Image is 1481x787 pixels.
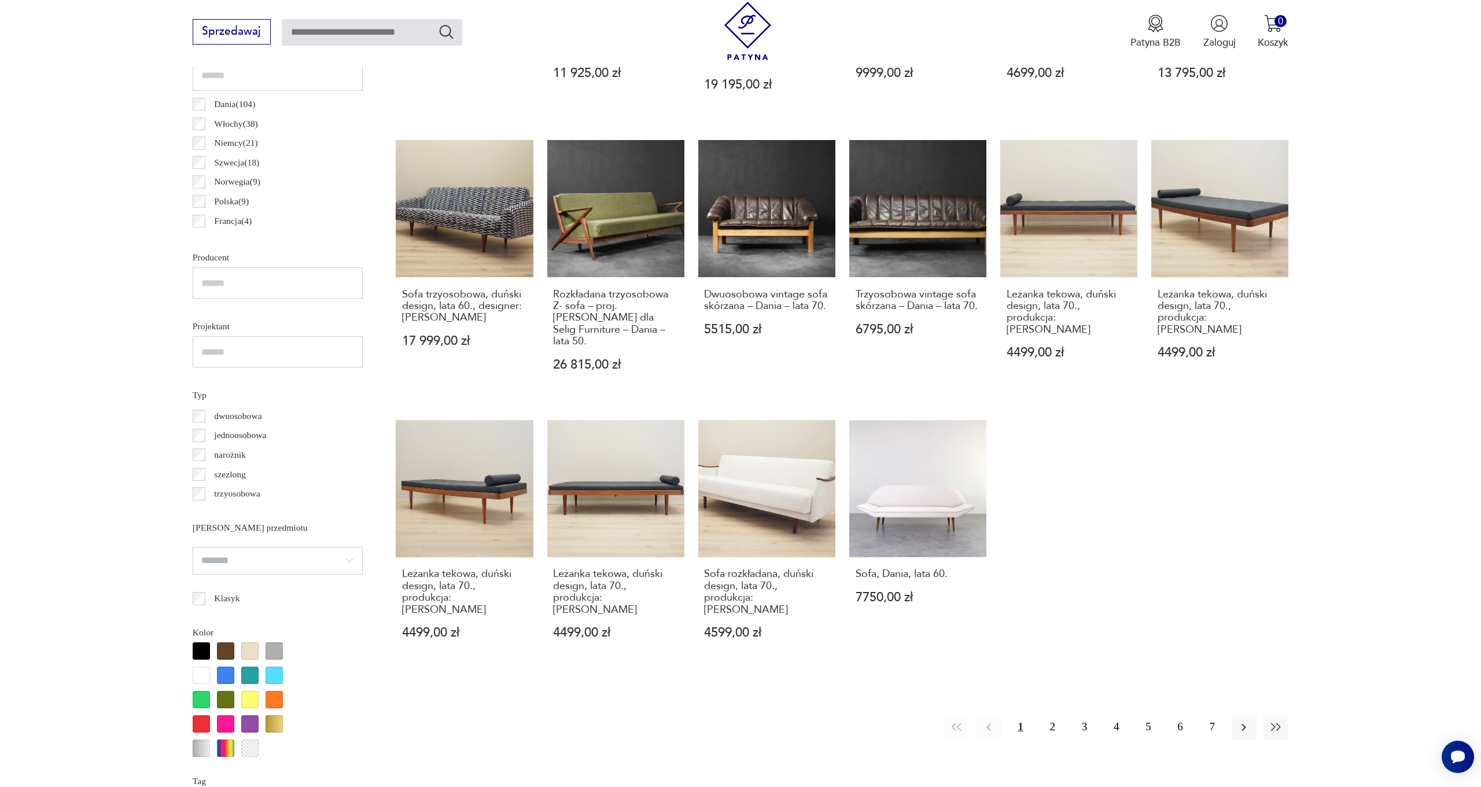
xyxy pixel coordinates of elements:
p: Niemcy ( 21 ) [214,135,257,150]
h3: Dwuosobowa vintage sofa skórzana – Dania – lata 70. [704,289,829,312]
p: 2850,00 zł [402,55,527,67]
p: 4499,00 zł [553,627,678,639]
p: szezlong [214,467,246,482]
img: Ikona medalu [1147,14,1165,32]
button: Sprzedawaj [193,19,271,45]
button: 6 [1167,715,1192,740]
p: 4699,00 zł [1007,67,1132,79]
img: Ikonka użytkownika [1210,14,1228,32]
button: 3 [1072,715,1097,740]
h3: Rozkładana trzyosobowa Z- sofa – proj. [PERSON_NAME] dla Selig Furniture – Dania – lata 50. [553,289,678,348]
p: narożnik [214,447,246,462]
iframe: Smartsupp widget button [1442,741,1474,773]
button: Szukaj [438,23,455,40]
a: Leżanka tekowa, duński design, lata 70., produkcja: DaniaLeżanka tekowa, duński design, lata 70.,... [1151,140,1288,398]
p: Projektant [193,319,363,334]
button: Zaloguj [1203,14,1236,49]
div: 0 [1274,15,1287,27]
a: Sofa rozkładana, duński design, lata 70., produkcja: DaniaSofa rozkładana, duński design, lata 70... [698,420,835,666]
p: Klasyk [214,591,240,606]
p: 6795,00 zł [856,323,981,336]
a: Sofa, Dania, lata 60.Sofa, Dania, lata 60.7750,00 zł [849,420,986,666]
button: 2 [1040,715,1065,740]
p: 4499,00 zł [402,627,527,639]
p: Zaloguj [1203,36,1236,49]
a: Dwuosobowa vintage sofa skórzana – Dania – lata 70.Dwuosobowa vintage sofa skórzana – Dania – lat... [698,140,835,398]
p: Kolor [193,625,363,640]
p: 11 925,00 zł [553,67,678,79]
p: 5515,00 zł [704,323,829,336]
button: 1 [1008,715,1033,740]
h3: Sofa, Dania, lata 60. [856,568,981,580]
img: Ikona koszyka [1264,14,1282,32]
p: Francja ( 4 ) [214,214,252,229]
p: Koszyk [1258,36,1288,49]
h3: Sofa trzyosobowa, duński design, lata 60., designer: [PERSON_NAME] [402,289,527,324]
a: Ikona medaluPatyna B2B [1130,14,1181,49]
p: [PERSON_NAME] przedmiotu [193,520,363,535]
p: dwuosobowa [214,409,261,424]
a: Leżanka tekowa, duński design, lata 70., produkcja: DaniaLeżanka tekowa, duński design, lata 70.,... [547,420,684,666]
p: Polska ( 9 ) [214,194,249,209]
p: Typ [193,388,363,403]
p: 26 815,00 zł [553,359,678,371]
p: 4499,00 zł [1158,347,1283,359]
p: 7750,00 zł [856,591,981,604]
p: Producent [193,250,363,265]
button: 5 [1136,715,1161,740]
h3: Trzyosobowa vintage sofa skórzana – Dania – lata 70. [856,289,981,312]
a: Trzyosobowa vintage sofa skórzana – Dania – lata 70.Trzyosobowa vintage sofa skórzana – Dania – l... [849,140,986,398]
button: 4 [1104,715,1129,740]
p: 4499,00 zł [1007,347,1132,359]
p: 17 999,00 zł [402,335,527,347]
p: trzyosobowa [214,486,260,501]
p: jednoosobowa [214,428,266,443]
p: 13 795,00 zł [1158,67,1283,79]
button: 7 [1200,715,1225,740]
p: 4599,00 zł [704,627,829,639]
h3: Trzyosobowa brązowa sofa – proj. [PERSON_NAME] dla [PERSON_NAME] – Dania – lata 60. [704,9,829,68]
p: 9999,00 zł [856,67,981,79]
p: Szwajcaria ( 4 ) [214,233,264,248]
p: 19 195,00 zł [704,79,829,91]
a: Rozkładana trzyosobowa Z- sofa – proj. Poul Jensen dla Selig Furniture – Dania – lata 50.Rozkłada... [547,140,684,398]
a: Sprzedawaj [193,28,271,37]
a: Leżanka tekowa, duński design, lata 70., produkcja: DaniaLeżanka tekowa, duński design, lata 70.,... [1000,140,1137,398]
p: Norwegia ( 9 ) [214,174,260,189]
a: Sofa trzyosobowa, duński design, lata 60., designer: Illum WikkelsøSofa trzyosobowa, duński desig... [396,140,533,398]
button: 0Koszyk [1258,14,1288,49]
button: Patyna B2B [1130,14,1181,49]
a: Leżanka tekowa, duński design, lata 70., produkcja: DaniaLeżanka tekowa, duński design, lata 70.,... [396,420,533,666]
p: Włochy ( 38 ) [214,116,257,131]
p: Patyna B2B [1130,36,1181,49]
p: Szwecja ( 18 ) [214,155,259,170]
h3: Leżanka tekowa, duński design, lata 70., produkcja: [PERSON_NAME] [553,568,678,616]
h3: Leżanka tekowa, duński design, lata 70., produkcja: [PERSON_NAME] [402,568,527,616]
h3: Sofa rozkładana, duński design, lata 70., produkcja: [PERSON_NAME] [704,568,829,616]
h3: Leżanka tekowa, duński design, lata 70., produkcja: [PERSON_NAME] [1158,289,1283,336]
h3: Leżanka tekowa, duński design, lata 70., produkcja: [PERSON_NAME] [1007,289,1132,336]
p: Dania ( 104 ) [214,97,255,112]
img: Patyna - sklep z meblami i dekoracjami vintage [719,2,777,60]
